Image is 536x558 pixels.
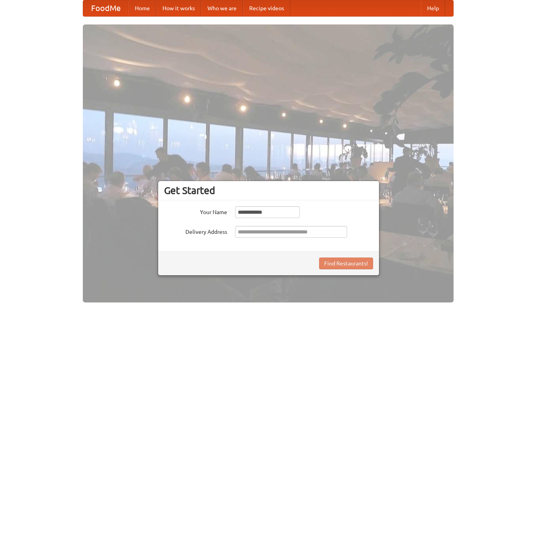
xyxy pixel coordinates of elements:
[319,258,373,269] button: Find Restaurants!
[83,0,129,16] a: FoodMe
[243,0,290,16] a: Recipe videos
[164,226,227,236] label: Delivery Address
[156,0,201,16] a: How it works
[421,0,445,16] a: Help
[164,185,373,196] h3: Get Started
[201,0,243,16] a: Who we are
[164,206,227,216] label: Your Name
[129,0,156,16] a: Home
